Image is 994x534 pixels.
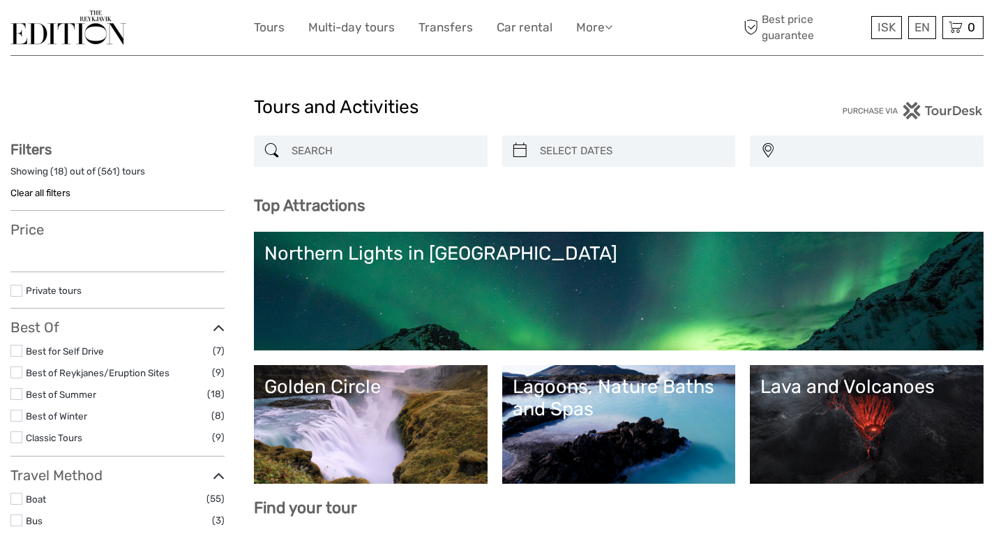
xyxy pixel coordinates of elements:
span: (55) [206,491,225,507]
div: Northern Lights in [GEOGRAPHIC_DATA] [264,242,973,265]
span: (9) [212,429,225,445]
a: Best for Self Drive [26,346,104,357]
div: EN [908,16,936,39]
a: Northern Lights in [GEOGRAPHIC_DATA] [264,242,973,340]
a: Multi-day tours [308,17,395,38]
a: Transfers [419,17,473,38]
div: Lava and Volcanoes [760,376,973,398]
img: The Reykjavík Edition [10,10,126,45]
h3: Travel Method [10,467,225,484]
span: (3) [212,512,225,528]
a: Classic Tours [26,432,82,443]
label: 561 [101,165,116,178]
a: Bus [26,515,43,526]
span: (18) [207,386,225,402]
a: More [576,17,612,38]
a: Best of Winter [26,410,87,422]
h3: Best Of [10,319,225,336]
a: Boat [26,494,46,505]
h1: Tours and Activities [254,96,741,119]
a: Car rental [497,17,552,38]
input: SELECT DATES [534,139,729,163]
a: Best of Summer [26,389,96,400]
span: 0 [965,20,977,34]
a: Golden Circle [264,376,477,473]
label: 18 [54,165,64,178]
a: Lagoons, Nature Baths and Spas [513,376,725,473]
span: (8) [211,408,225,424]
span: (9) [212,364,225,380]
a: Best of Reykjanes/Eruption Sites [26,367,170,378]
img: PurchaseViaTourDesk.png [842,102,984,119]
b: Find your tour [254,498,357,517]
div: Lagoons, Nature Baths and Spas [513,376,725,421]
h3: Price [10,221,225,238]
a: Tours [254,17,285,38]
a: Clear all filters [10,187,70,198]
span: ISK [878,20,896,34]
a: Lava and Volcanoes [760,376,973,473]
b: Top Attractions [254,196,365,215]
input: SEARCH [286,139,481,163]
div: Golden Circle [264,376,477,398]
a: Private tours [26,285,82,296]
span: Best price guarantee [740,12,868,43]
div: Showing ( ) out of ( ) tours [10,165,225,186]
strong: Filters [10,141,52,158]
span: (7) [213,343,225,359]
